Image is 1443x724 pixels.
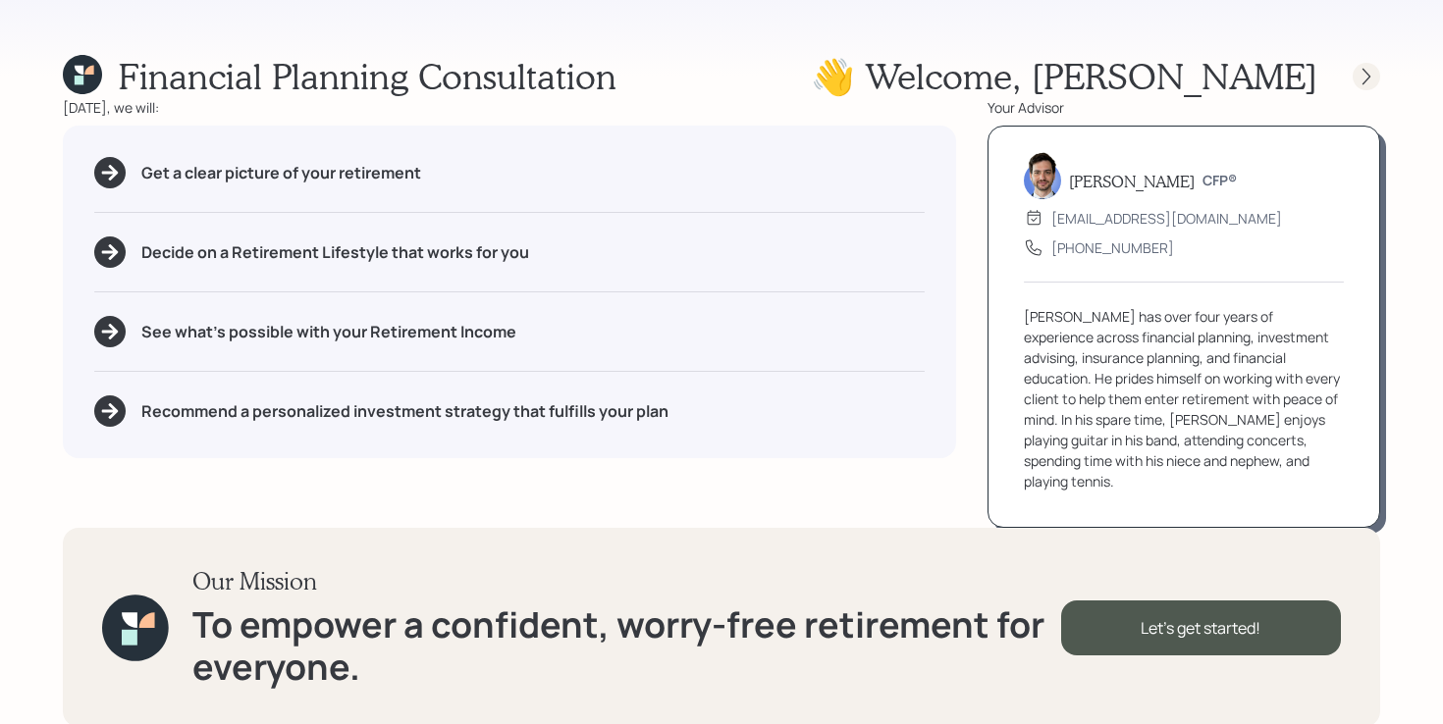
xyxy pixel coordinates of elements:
[1024,306,1344,491] div: [PERSON_NAME] has over four years of experience across financial planning, investment advising, i...
[1051,237,1174,258] div: [PHONE_NUMBER]
[141,243,529,262] h5: Decide on a Retirement Lifestyle that works for you
[1061,600,1341,655] div: Let's get started!
[63,97,956,118] div: [DATE], we will:
[811,55,1317,97] h1: 👋 Welcome , [PERSON_NAME]
[118,55,616,97] h1: Financial Planning Consultation
[192,567,1061,595] h3: Our Mission
[988,97,1380,118] div: Your Advisor
[141,323,516,341] h5: See what's possible with your Retirement Income
[1202,173,1237,189] h6: CFP®
[1051,208,1282,229] div: [EMAIL_ADDRESS][DOMAIN_NAME]
[192,603,1061,688] h1: To empower a confident, worry-free retirement for everyone.
[141,402,668,421] h5: Recommend a personalized investment strategy that fulfills your plan
[1069,172,1195,190] h5: [PERSON_NAME]
[1024,152,1061,199] img: jonah-coleman-headshot.png
[141,164,421,182] h5: Get a clear picture of your retirement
